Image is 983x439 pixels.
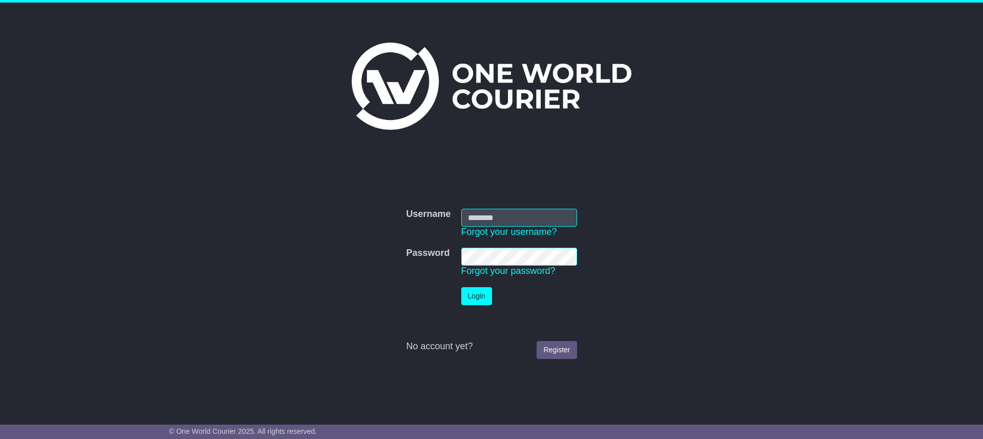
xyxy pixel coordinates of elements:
a: Forgot your password? [461,266,556,276]
label: Password [406,248,449,259]
a: Register [537,341,577,359]
span: © One World Courier 2025. All rights reserved. [169,427,317,435]
label: Username [406,209,450,220]
div: No account yet? [406,341,577,352]
button: Login [461,287,492,305]
a: Forgot your username? [461,227,557,237]
img: One World [352,43,631,130]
